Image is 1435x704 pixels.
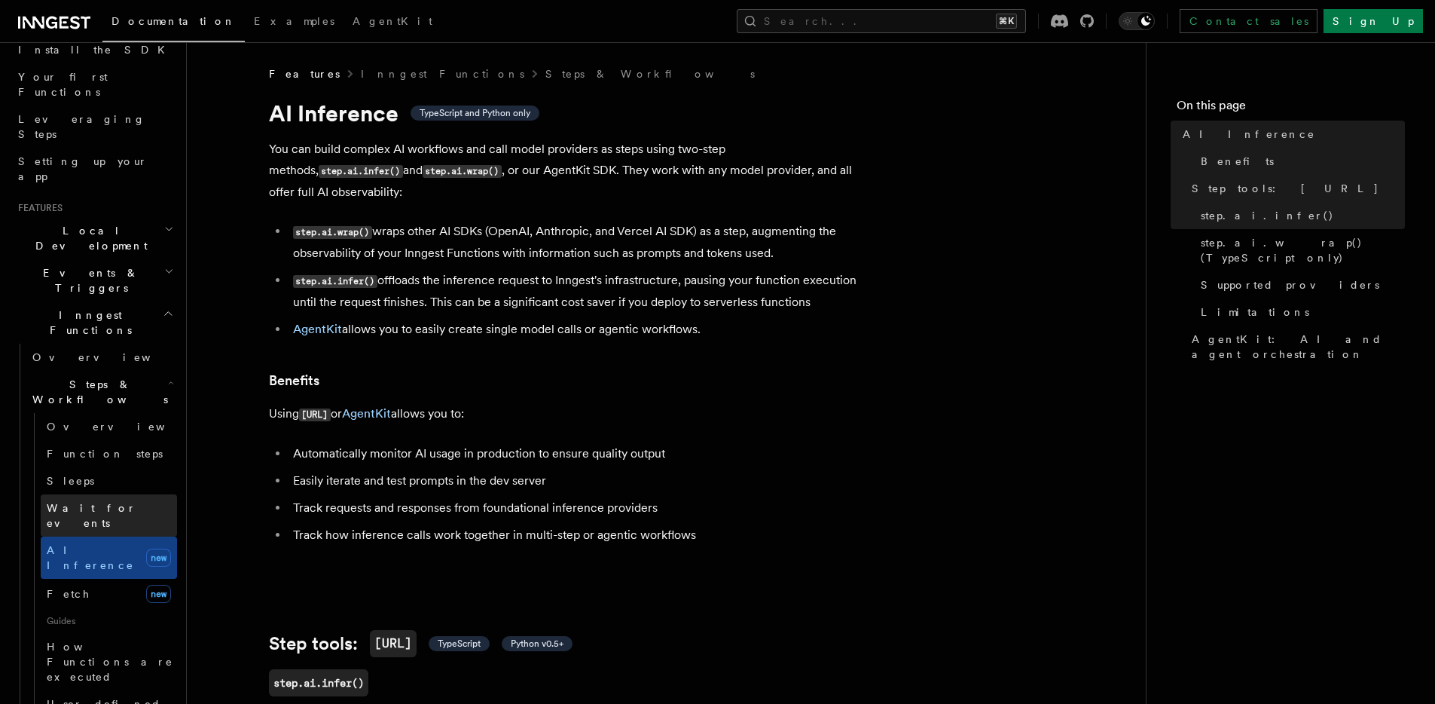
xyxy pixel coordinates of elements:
span: AI Inference [47,544,134,571]
span: AgentKit [353,15,432,27]
a: Step tools:[URL] TypeScript Python v0.5+ [269,630,572,657]
span: step.ai.infer() [1201,208,1334,223]
span: How Functions are executed [47,641,173,683]
span: Python v0.5+ [511,638,563,650]
a: Supported providers [1195,271,1405,298]
code: step.ai.wrap() [293,226,372,239]
a: Function steps [41,440,177,467]
h4: On this page [1177,96,1405,121]
li: Track requests and responses from foundational inference providers [289,497,872,519]
button: Search...⌘K [737,9,1026,33]
span: Examples [254,15,334,27]
a: Sign Up [1324,9,1423,33]
code: [URL] [370,630,417,657]
li: Automatically monitor AI usage in production to ensure quality output [289,443,872,464]
a: AgentKit: AI and agent orchestration [1186,326,1405,368]
button: Local Development [12,217,177,259]
a: How Functions are executed [41,633,177,690]
span: Benefits [1201,154,1274,169]
span: Limitations [1201,305,1309,320]
span: Guides [41,609,177,633]
a: Steps & Workflows [545,66,755,81]
a: Overview [41,413,177,440]
button: Inngest Functions [12,301,177,344]
a: Overview [26,344,177,371]
span: Documentation [111,15,236,27]
a: step.ai.wrap() (TypeScript only) [1195,229,1405,271]
span: AI Inference [1183,127,1315,142]
p: Using or allows you to: [269,403,872,425]
a: Sleeps [41,467,177,494]
span: Steps & Workflows [26,377,168,407]
li: Easily iterate and test prompts in the dev server [289,470,872,491]
span: Step tools: [URL] [1192,181,1379,196]
span: Overview [32,351,188,363]
code: step.ai.infer() [293,275,377,288]
code: step.ai.infer() [319,165,403,178]
button: Steps & Workflows [26,371,177,413]
span: Features [269,66,340,81]
a: Benefits [269,370,319,391]
a: Setting up your app [12,148,177,190]
a: step.ai.infer() [1195,202,1405,229]
span: Function steps [47,448,163,460]
a: Your first Functions [12,63,177,106]
p: You can build complex AI workflows and call model providers as steps using two-step methods, and ... [269,139,872,203]
span: new [146,585,171,603]
a: Examples [245,5,343,41]
span: new [146,549,171,567]
a: Limitations [1195,298,1405,326]
span: step.ai.wrap() (TypeScript only) [1201,235,1405,265]
span: Features [12,202,63,214]
li: offloads the inference request to Inngest's infrastructure, pausing your function execution until... [289,270,872,313]
a: Install the SDK [12,36,177,63]
span: Wait for events [47,502,136,529]
a: Documentation [102,5,245,42]
li: Track how inference calls work together in multi-step or agentic workflows [289,525,872,546]
button: Toggle dark mode [1119,12,1155,30]
span: Events & Triggers [12,265,164,295]
span: Your first Functions [18,71,108,98]
a: step.ai.infer() [269,669,368,696]
a: AgentKit [293,322,342,336]
kbd: ⌘K [996,14,1017,29]
span: Inngest Functions [12,308,163,338]
span: Install the SDK [18,44,174,56]
span: Supported providers [1201,277,1379,292]
code: step.ai.wrap() [423,165,502,178]
span: Setting up your app [18,155,148,182]
span: Local Development [12,223,164,253]
code: [URL] [299,409,331,421]
a: Fetchnew [41,579,177,609]
a: AgentKit [342,406,391,421]
button: Events & Triggers [12,259,177,301]
li: wraps other AI SDKs (OpenAI, Anthropic, and Vercel AI SDK) as a step, augmenting the observabilit... [289,221,872,264]
span: Overview [47,421,202,433]
a: Contact sales [1180,9,1317,33]
a: AgentKit [343,5,441,41]
a: Inngest Functions [361,66,524,81]
a: AI Inference [1177,121,1405,148]
span: Fetch [47,588,90,600]
span: AgentKit: AI and agent orchestration [1192,332,1405,362]
a: Step tools: [URL] [1186,175,1405,202]
span: TypeScript and Python only [420,107,530,119]
a: AI Inferencenew [41,537,177,579]
a: Leveraging Steps [12,106,177,148]
li: allows you to easily create single model calls or agentic workflows. [289,319,872,340]
a: Benefits [1195,148,1405,175]
span: Sleeps [47,475,94,487]
span: TypeScript [438,638,481,650]
a: Wait for events [41,494,177,537]
h1: AI Inference [269,99,872,127]
span: Leveraging Steps [18,113,145,140]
